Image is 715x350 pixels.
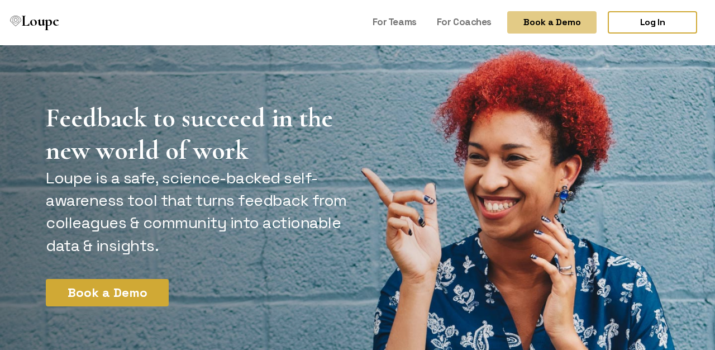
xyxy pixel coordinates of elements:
[46,279,169,306] button: Book a Demo
[46,167,351,257] p: Loupe is a safe, science-backed self-awareness tool that turns feedback from colleagues & communi...
[10,16,21,27] img: Loupe Logo
[46,102,351,167] h1: Feedback to succeed in the new world of work
[368,11,421,32] a: For Teams
[7,11,63,34] a: Loupe
[432,11,496,32] a: For Coaches
[507,11,597,34] button: Book a Demo
[608,11,697,34] a: Log In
